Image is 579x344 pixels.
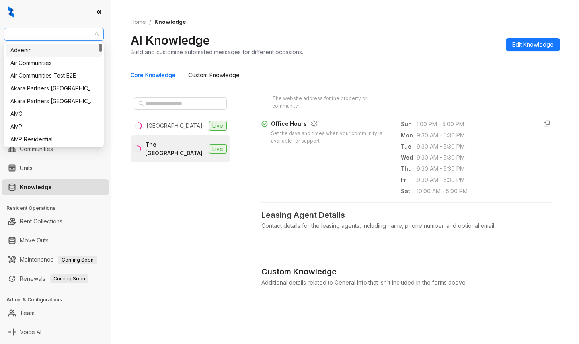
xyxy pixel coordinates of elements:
[209,121,227,131] span: Live
[2,179,109,195] li: Knowledge
[417,176,530,184] span: 9:30 AM - 5:30 PM
[2,324,109,340] li: Voice AI
[401,131,417,140] span: Mon
[20,305,35,321] a: Team
[10,109,97,118] div: AMG
[20,324,41,340] a: Voice AI
[6,69,102,82] div: Air Communities Test E2E
[417,153,530,162] span: 9:30 AM - 5:30 PM
[6,95,102,107] div: Akara Partners Phoenix
[58,256,97,264] span: Coming Soon
[149,18,151,26] li: /
[6,120,102,133] div: AMP
[20,160,33,176] a: Units
[271,119,391,130] div: Office Hours
[417,120,530,129] span: 1:00 PM - 5:00 PM
[188,71,240,80] div: Custom Knowledge
[209,144,227,154] span: Live
[272,95,391,110] div: The website address for the property or community.
[417,164,530,173] span: 9:30 AM - 5:30 PM
[20,213,62,229] a: Rent Collections
[10,135,97,144] div: AMP Residential
[2,233,109,248] li: Move Outs
[261,209,553,221] span: Leasing Agent Details
[417,142,530,151] span: 9:30 AM - 5:30 PM
[261,278,553,287] div: Additional details related to General Info that isn't included in the forms above.
[6,44,102,57] div: Advenir
[20,141,53,157] a: Communities
[131,71,175,80] div: Core Knowledge
[138,101,144,106] span: search
[6,296,111,303] h3: Admin & Configurations
[417,187,530,195] span: 10:00 AM - 5:00 PM
[10,97,97,106] div: Akara Partners [GEOGRAPHIC_DATA]
[6,107,102,120] div: AMG
[401,176,417,184] span: Fri
[2,213,109,229] li: Rent Collections
[145,140,206,158] div: The [GEOGRAPHIC_DATA]
[8,6,14,18] img: logo
[131,33,210,48] h2: AI Knowledge
[506,38,560,51] button: Edit Knowledge
[154,18,186,25] span: Knowledge
[271,130,391,145] div: Set the days and times when your community is available for support
[10,84,97,93] div: Akara Partners [GEOGRAPHIC_DATA]
[10,46,97,55] div: Advenir
[2,107,109,123] li: Collections
[261,221,553,230] div: Contact details for the leasing agents, including name, phone number, and optional email.
[2,88,109,104] li: Leasing
[20,271,88,287] a: RenewalsComing Soon
[20,233,49,248] a: Move Outs
[401,164,417,173] span: Thu
[2,160,109,176] li: Units
[2,252,109,268] li: Maintenance
[401,120,417,129] span: Sun
[2,141,109,157] li: Communities
[401,142,417,151] span: Tue
[129,18,148,26] a: Home
[2,271,109,287] li: Renewals
[20,179,52,195] a: Knowledge
[401,153,417,162] span: Wed
[9,28,99,40] span: J Street Companies
[2,305,109,321] li: Team
[417,131,530,140] span: 9:30 AM - 5:30 PM
[10,71,97,80] div: Air Communities Test E2E
[401,187,417,195] span: Sat
[6,57,102,69] div: Air Communities
[50,274,88,283] span: Coming Soon
[6,82,102,95] div: Akara Partners Nashville
[2,53,109,69] li: Leads
[512,40,554,49] span: Edit Knowledge
[10,122,97,131] div: AMP
[261,266,553,278] div: Custom Knowledge
[10,59,97,67] div: Air Communities
[131,48,303,56] div: Build and customize automated messages for different occasions.
[6,205,111,212] h3: Resident Operations
[146,121,203,130] div: [GEOGRAPHIC_DATA]
[6,133,102,146] div: AMP Residential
